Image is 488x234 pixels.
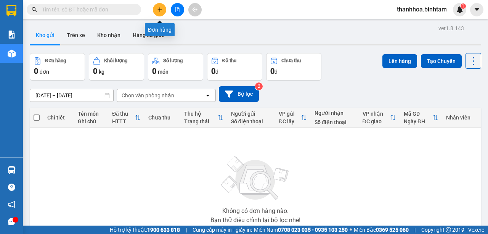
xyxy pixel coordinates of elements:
[231,118,271,124] div: Số điện thoại
[266,53,321,81] button: Chưa thu0đ
[222,58,236,63] div: Đã thu
[186,226,187,234] span: |
[89,53,144,81] button: Khối lượng0kg
[153,3,166,16] button: plus
[8,31,16,39] img: solution-icon
[163,58,183,63] div: Số lượng
[274,69,278,75] span: đ
[363,111,390,117] div: VP nhận
[255,82,263,90] sup: 2
[61,26,91,44] button: Trên xe
[222,208,289,214] div: Không có đơn hàng nào.
[110,226,180,234] span: Hỗ trợ kỹ thuật:
[462,3,464,9] span: 1
[470,3,483,16] button: caret-down
[42,5,132,14] input: Tìm tên, số ĐT hoặc mã đơn
[350,228,352,231] span: ⚪️
[210,217,300,223] div: Bạn thử điều chỉnh lại bộ lọc nhé!
[30,53,85,81] button: Đơn hàng0đơn
[127,26,171,44] button: Hàng đã giao
[446,115,477,121] div: Nhân viên
[145,23,175,36] div: Đơn hàng
[205,92,211,98] svg: open
[184,118,217,124] div: Trạng thái
[32,7,37,12] span: search
[30,89,113,102] input: Select a date range.
[414,226,416,234] span: |
[171,3,184,16] button: file-add
[421,54,462,68] button: Tạo Chuyến
[461,3,466,9] sup: 1
[175,7,180,12] span: file-add
[456,6,463,13] img: icon-new-feature
[8,50,16,58] img: warehouse-icon
[112,118,134,124] div: HTTT
[382,54,417,68] button: Lên hàng
[281,58,301,63] div: Chưa thu
[147,227,180,233] strong: 1900 633 818
[148,53,203,81] button: Số lượng0món
[34,66,38,76] span: 0
[8,218,15,225] span: message
[8,166,16,174] img: warehouse-icon
[359,108,400,128] th: Toggle SortBy
[363,118,390,124] div: ĐC giao
[279,118,301,124] div: ĐC lấy
[8,184,15,191] span: question-circle
[157,7,162,12] span: plus
[78,118,105,124] div: Ghi chú
[152,66,156,76] span: 0
[279,111,301,117] div: VP gửi
[6,5,16,16] img: logo-vxr
[446,227,451,232] span: copyright
[158,69,169,75] span: món
[122,92,174,99] div: Chọn văn phòng nhận
[193,226,252,234] span: Cung cấp máy in - giấy in:
[192,7,197,12] span: aim
[8,201,15,208] span: notification
[188,3,202,16] button: aim
[207,53,262,81] button: Đã thu0đ
[47,115,70,121] div: Chi tiết
[219,86,259,102] button: Bộ lọc
[315,119,355,125] div: Số điện thoại
[404,118,432,124] div: Ngày ĐH
[231,111,271,117] div: Người gửi
[278,227,348,233] strong: 0708 023 035 - 0935 103 250
[112,111,134,117] div: Đã thu
[215,69,218,75] span: đ
[211,66,215,76] span: 0
[40,69,49,75] span: đơn
[78,111,105,117] div: Tên món
[45,58,66,63] div: Đơn hàng
[400,108,442,128] th: Toggle SortBy
[184,111,217,117] div: Thu hộ
[315,110,355,116] div: Người nhận
[474,6,480,13] span: caret-down
[404,111,432,117] div: Mã GD
[104,58,127,63] div: Khối lượng
[99,69,104,75] span: kg
[30,26,61,44] button: Kho gửi
[254,226,348,234] span: Miền Nam
[391,5,453,14] span: thanhhoa.binhtam
[108,108,144,128] th: Toggle SortBy
[217,152,294,205] img: svg+xml;base64,PHN2ZyBjbGFzcz0ibGlzdC1wbHVnX19zdmciIHhtbG5zPSJodHRwOi8vd3d3LnczLm9yZy8yMDAwL3N2Zy...
[270,66,274,76] span: 0
[180,108,227,128] th: Toggle SortBy
[91,26,127,44] button: Kho nhận
[376,227,409,233] strong: 0369 525 060
[148,115,177,121] div: Chưa thu
[354,226,409,234] span: Miền Bắc
[275,108,311,128] th: Toggle SortBy
[93,66,97,76] span: 0
[438,24,464,32] div: ver 1.8.143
